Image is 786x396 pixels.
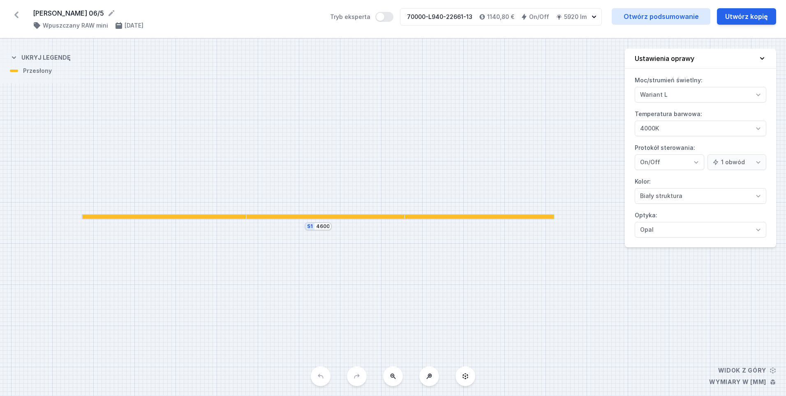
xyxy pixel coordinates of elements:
h4: 1140,80 € [487,13,514,21]
a: Otwórz podsumowanie [612,8,710,25]
label: Moc/strumień świetlny: [635,74,766,102]
button: Ukryj legendę [10,47,71,67]
label: Optyka: [635,209,766,238]
h4: [DATE] [125,21,143,30]
label: Protokół sterowania: [635,141,766,170]
h4: Ustawienia oprawy [635,54,694,63]
label: Kolor: [635,175,766,204]
select: Temperatura barwowa: [635,121,766,136]
select: Protokół sterowania: [635,154,704,170]
select: Kolor: [635,188,766,204]
input: Wymiar [mm] [316,223,329,230]
button: Utwórz kopię [717,8,776,25]
h4: Ukryj legendę [21,54,71,62]
h4: On/Off [529,13,549,21]
button: Edytuj nazwę projektu [107,9,116,17]
h4: 5920 lm [564,13,587,21]
button: 70000-L940-22661-131140,80 €On/Off5920 lm [400,8,602,26]
select: Protokół sterowania: [707,154,766,170]
div: 70000-L940-22661-13 [407,13,472,21]
button: Tryb eksperta [375,12,393,22]
form: [PERSON_NAME] 06/5 [33,8,320,18]
label: Tryb eksperta [330,12,393,22]
label: Temperatura barwowa: [635,107,766,136]
h4: Wpuszczany RAW mini [43,21,108,30]
select: Optyka: [635,222,766,238]
select: Moc/strumień świetlny: [635,87,766,102]
button: Ustawienia oprawy [625,49,776,69]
